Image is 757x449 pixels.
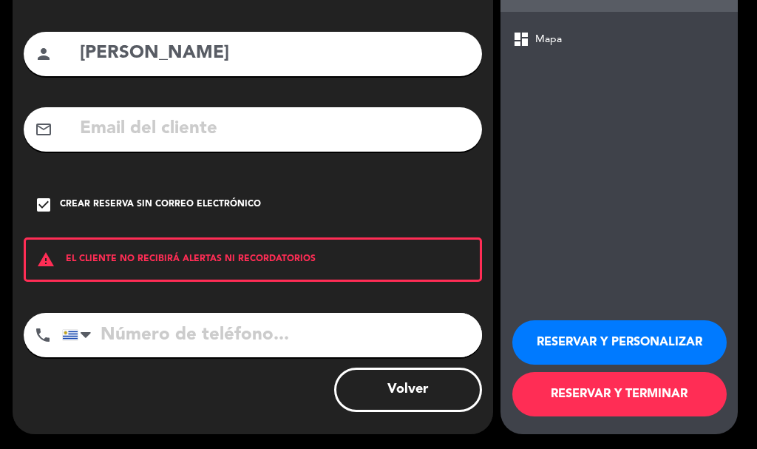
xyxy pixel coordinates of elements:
i: warning [26,251,66,269]
input: Número de teléfono... [62,313,482,357]
i: check_box [35,196,52,214]
div: EL CLIENTE NO RECIBIRÁ ALERTAS NI RECORDATORIOS [24,237,482,282]
i: phone [34,326,52,344]
span: dashboard [512,30,530,48]
button: RESERVAR Y TERMINAR [512,372,727,416]
input: Nombre del cliente [78,38,471,69]
span: Mapa [535,31,562,48]
button: RESERVAR Y PERSONALIZAR [512,320,727,365]
input: Email del cliente [78,114,471,144]
i: mail_outline [35,121,52,138]
i: person [35,45,52,63]
div: Crear reserva sin correo electrónico [60,198,261,212]
button: Volver [334,368,482,412]
div: Uruguay: +598 [63,314,97,357]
